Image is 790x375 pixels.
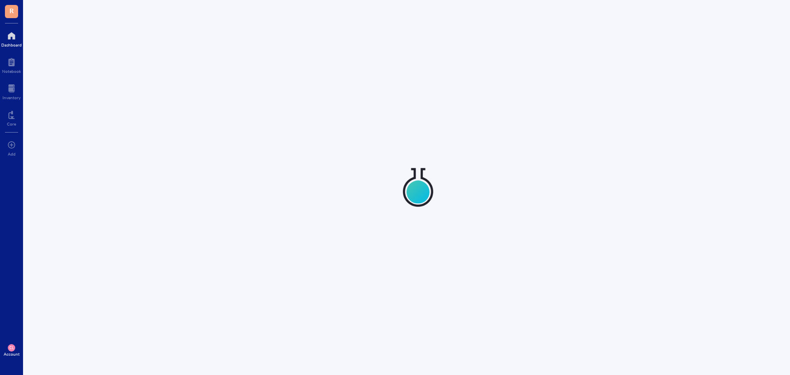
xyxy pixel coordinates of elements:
[2,95,21,100] div: Inventory
[9,346,14,350] span: CL
[1,42,22,47] div: Dashboard
[2,56,21,74] a: Notebook
[1,29,22,47] a: Dashboard
[8,151,16,156] div: Add
[7,121,16,126] div: Core
[4,352,20,356] div: Account
[2,82,21,100] a: Inventory
[2,69,21,74] div: Notebook
[7,108,16,126] a: Core
[9,5,14,16] span: R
